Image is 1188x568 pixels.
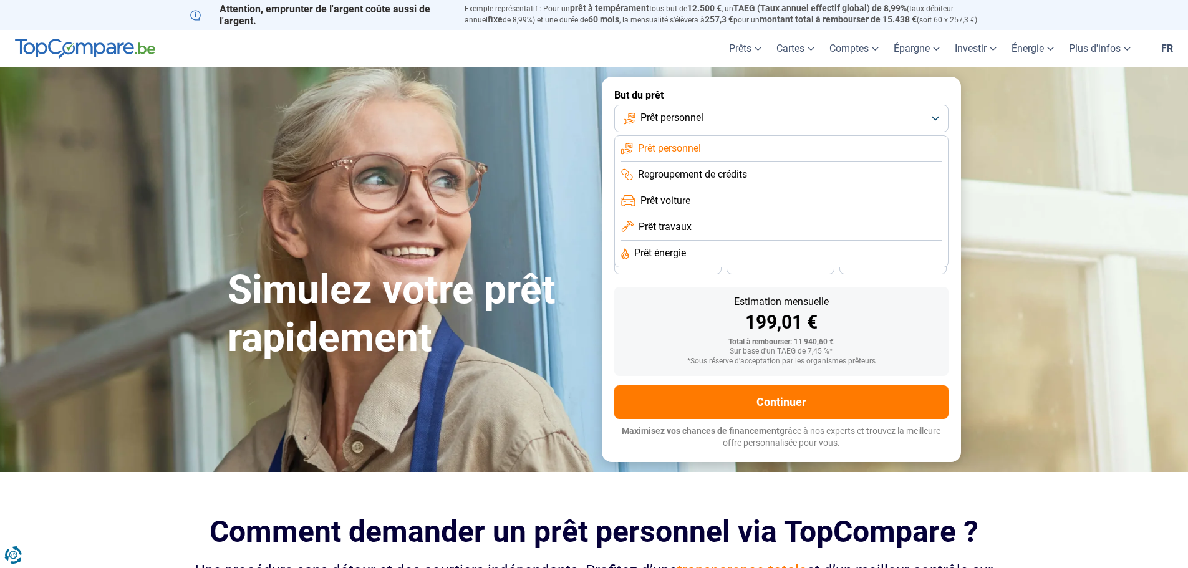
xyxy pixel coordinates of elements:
[1154,30,1181,67] a: fr
[947,30,1004,67] a: Investir
[766,261,794,269] span: 30 mois
[722,30,769,67] a: Prêts
[886,30,947,67] a: Épargne
[687,3,722,13] span: 12.500 €
[624,347,939,356] div: Sur base d'un TAEG de 7,45 %*
[879,261,907,269] span: 24 mois
[638,142,701,155] span: Prêt personnel
[1004,30,1061,67] a: Énergie
[640,111,703,125] span: Prêt personnel
[624,338,939,347] div: Total à rembourser: 11 940,60 €
[588,14,619,24] span: 60 mois
[190,514,998,549] h2: Comment demander un prêt personnel via TopCompare ?
[614,425,949,450] p: grâce à nos experts et trouvez la meilleure offre personnalisée pour vous.
[639,220,692,234] span: Prêt travaux
[769,30,822,67] a: Cartes
[733,3,907,13] span: TAEG (Taux annuel effectif global) de 8,99%
[15,39,155,59] img: TopCompare
[624,297,939,307] div: Estimation mensuelle
[638,168,747,181] span: Regroupement de crédits
[465,3,998,26] p: Exemple représentatif : Pour un tous but de , un (taux débiteur annuel de 8,99%) et une durée de ...
[614,89,949,101] label: But du prêt
[570,3,649,13] span: prêt à tempérament
[190,3,450,27] p: Attention, emprunter de l'argent coûte aussi de l'argent.
[624,313,939,332] div: 199,01 €
[614,385,949,419] button: Continuer
[640,194,690,208] span: Prêt voiture
[624,357,939,366] div: *Sous réserve d'acceptation par les organismes prêteurs
[822,30,886,67] a: Comptes
[634,246,686,260] span: Prêt énergie
[622,426,780,436] span: Maximisez vos chances de financement
[654,261,682,269] span: 36 mois
[228,266,587,362] h1: Simulez votre prêt rapidement
[614,105,949,132] button: Prêt personnel
[488,14,503,24] span: fixe
[705,14,733,24] span: 257,3 €
[1061,30,1138,67] a: Plus d'infos
[760,14,917,24] span: montant total à rembourser de 15.438 €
